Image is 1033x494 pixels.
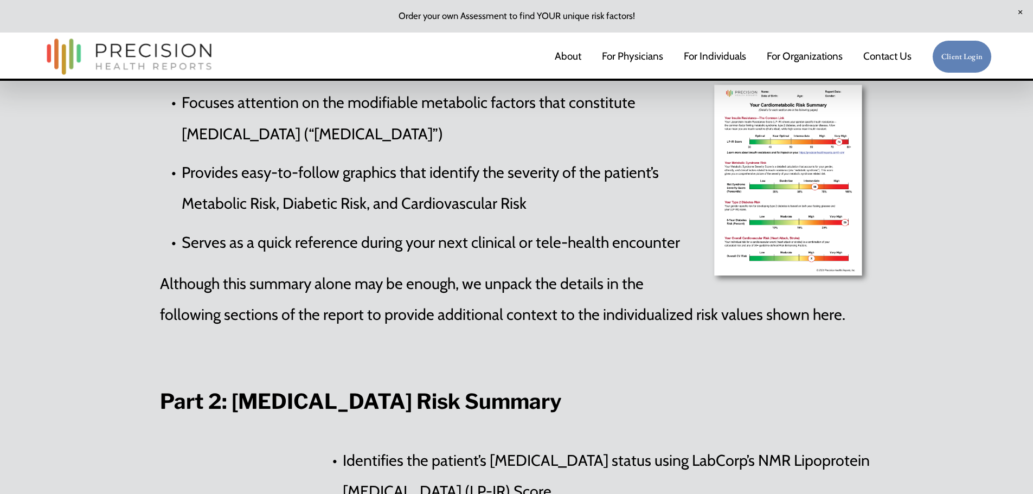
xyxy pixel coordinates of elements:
img: Precision Health Reports [41,34,217,80]
p: Serves as a quick reference during your next clinical or tele-health encounter [182,227,872,258]
span: For Organizations [767,46,843,67]
a: For Individuals [684,46,746,68]
a: Client Login [932,40,992,74]
a: For Physicians [602,46,663,68]
p: Although this summary alone may be enough, we unpack the details in the following sections of the... [160,268,872,330]
iframe: Chat Widget [979,442,1033,494]
p: Focuses attention on the modifiable metabolic factors that constitute [MEDICAL_DATA] (“[MEDICAL_D... [182,87,872,149]
a: folder dropdown [767,46,843,68]
strong: Part 2: [MEDICAL_DATA] Risk Summary [160,389,562,414]
p: Provides easy-to-follow graphics that identify the severity of the patient’s Metabolic Risk, Diab... [182,157,872,219]
a: About [555,46,581,68]
a: Contact Us [863,46,912,68]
